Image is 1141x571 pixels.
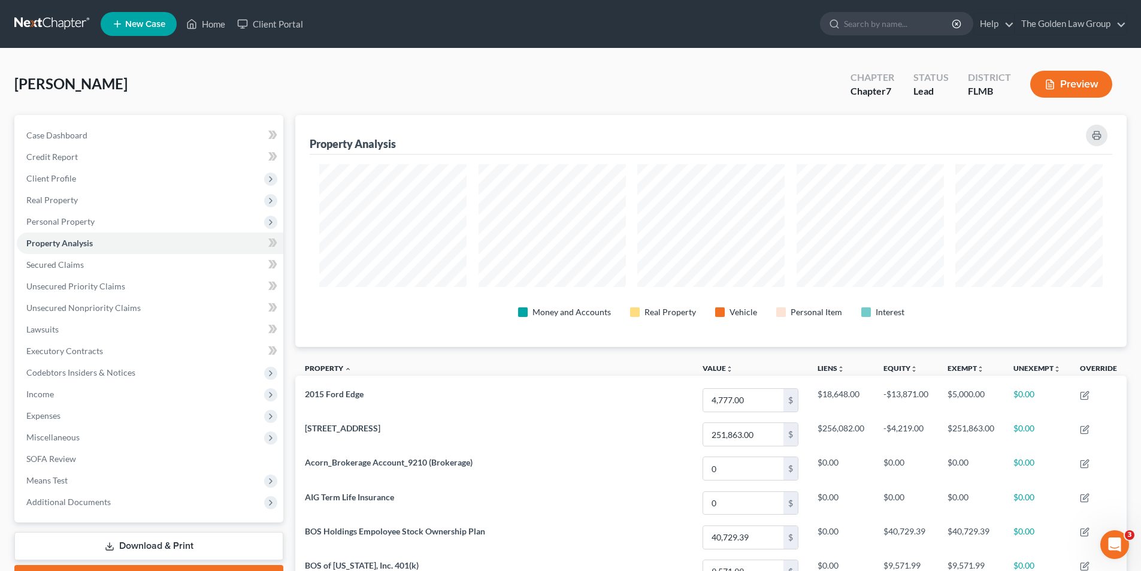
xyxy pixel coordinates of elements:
input: Search by name... [844,13,954,35]
span: Unsecured Priority Claims [26,281,125,291]
div: Status [913,71,949,84]
a: Property Analysis [17,232,283,254]
td: $0.00 [1004,486,1070,520]
span: BOS of [US_STATE], Inc. 401(k) [305,560,419,570]
div: Personal Item [791,306,842,318]
span: 7 [886,85,891,96]
a: Secured Claims [17,254,283,276]
a: Lawsuits [17,319,283,340]
span: 2015 Ford Edge [305,389,364,399]
a: SOFA Review [17,448,283,470]
button: Preview [1030,71,1112,98]
span: Income [26,389,54,399]
input: 0.00 [703,389,783,412]
td: $0.00 [1004,520,1070,554]
span: Miscellaneous [26,432,80,442]
td: $0.00 [808,486,874,520]
i: unfold_more [726,365,733,373]
div: Money and Accounts [532,306,611,318]
a: Case Dashboard [17,125,283,146]
a: Help [974,13,1014,35]
span: [PERSON_NAME] [14,75,128,92]
a: Liensunfold_more [818,364,845,373]
td: $18,648.00 [808,383,874,417]
a: Unsecured Priority Claims [17,276,283,297]
span: BOS Holdings Empoloyee Stock Ownership Plan [305,526,485,536]
span: Executory Contracts [26,346,103,356]
div: $ [783,526,798,549]
input: 0.00 [703,492,783,515]
input: 0.00 [703,457,783,480]
td: $0.00 [938,486,1004,520]
div: FLMB [968,84,1011,98]
td: $251,863.00 [938,418,1004,452]
i: unfold_more [977,365,984,373]
span: Codebtors Insiders & Notices [26,367,135,377]
div: Vehicle [730,306,757,318]
td: $0.00 [1004,418,1070,452]
i: unfold_more [837,365,845,373]
span: Means Test [26,475,68,485]
span: Unsecured Nonpriority Claims [26,303,141,313]
th: Override [1070,357,1127,383]
td: $5,000.00 [938,383,1004,417]
td: $0.00 [874,452,938,486]
i: unfold_more [1054,365,1061,373]
div: Real Property [644,306,696,318]
div: Chapter [851,84,894,98]
a: Property expand_less [305,364,352,373]
a: Download & Print [14,532,283,560]
a: Unsecured Nonpriority Claims [17,297,283,319]
span: Secured Claims [26,259,84,270]
span: New Case [125,20,165,29]
span: Acorn_Brokerage Account_9210 (Brokerage) [305,457,473,467]
span: [STREET_ADDRESS] [305,423,380,433]
span: Personal Property [26,216,95,226]
span: Expenses [26,410,60,421]
span: Lawsuits [26,324,59,334]
div: $ [783,423,798,446]
span: SOFA Review [26,454,76,464]
i: unfold_more [910,365,918,373]
span: Additional Documents [26,497,111,507]
td: $0.00 [808,520,874,554]
span: Property Analysis [26,238,93,248]
span: Credit Report [26,152,78,162]
td: $0.00 [808,452,874,486]
div: District [968,71,1011,84]
a: The Golden Law Group [1015,13,1126,35]
div: Lead [913,84,949,98]
div: $ [783,457,798,480]
td: $0.00 [1004,452,1070,486]
i: expand_less [344,365,352,373]
span: Real Property [26,195,78,205]
td: $0.00 [938,452,1004,486]
input: 0.00 [703,423,783,446]
iframe: Intercom live chat [1100,530,1129,559]
td: $0.00 [874,486,938,520]
a: Unexemptunfold_more [1013,364,1061,373]
div: Chapter [851,71,894,84]
div: Interest [876,306,904,318]
a: Client Portal [231,13,309,35]
a: Valueunfold_more [703,364,733,373]
div: $ [783,389,798,412]
a: Equityunfold_more [883,364,918,373]
div: Property Analysis [310,137,396,151]
td: -$13,871.00 [874,383,938,417]
input: 0.00 [703,526,783,549]
td: -$4,219.00 [874,418,938,452]
td: $256,082.00 [808,418,874,452]
a: Executory Contracts [17,340,283,362]
a: Home [180,13,231,35]
span: 3 [1125,530,1134,540]
div: $ [783,492,798,515]
td: $40,729.39 [938,520,1004,554]
span: Case Dashboard [26,130,87,140]
span: Client Profile [26,173,76,183]
a: Exemptunfold_more [948,364,984,373]
td: $0.00 [1004,383,1070,417]
a: Credit Report [17,146,283,168]
span: AIG Term Life Insurance [305,492,394,502]
td: $40,729.39 [874,520,938,554]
